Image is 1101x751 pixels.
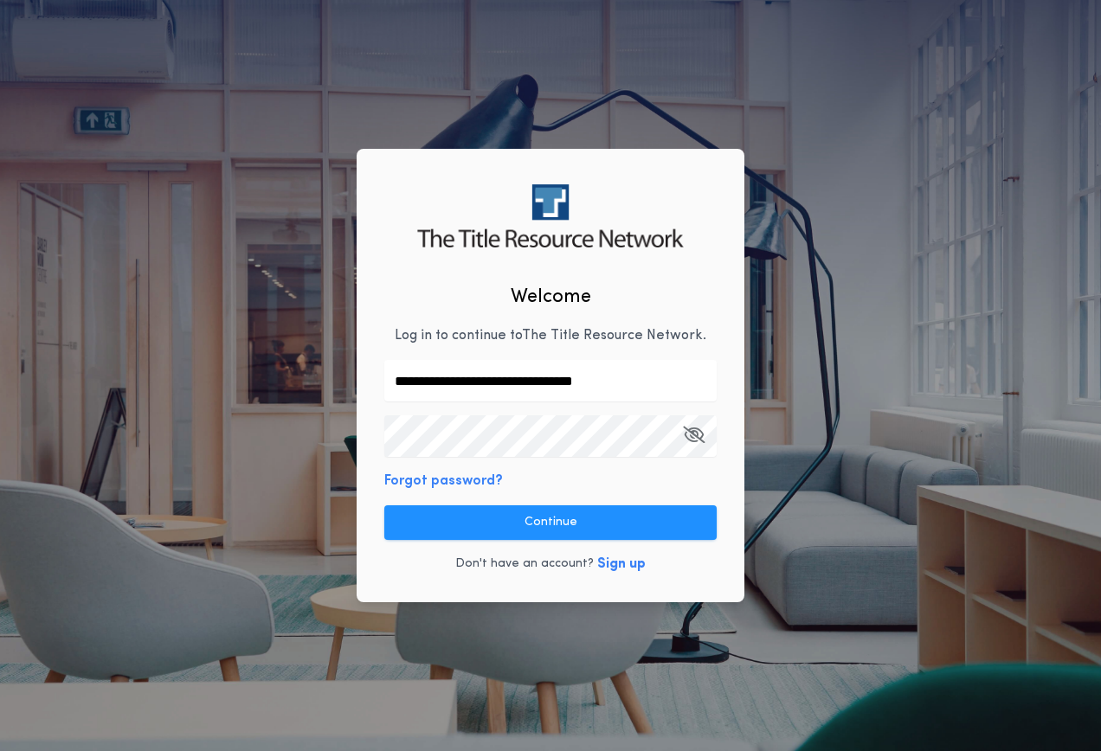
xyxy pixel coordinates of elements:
[511,283,591,311] h2: Welcome
[597,554,646,574] button: Sign up
[384,471,503,491] button: Forgot password?
[417,184,683,247] img: logo
[395,325,706,346] p: Log in to continue to The Title Resource Network .
[384,505,717,540] button: Continue
[455,555,594,573] p: Don't have an account?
